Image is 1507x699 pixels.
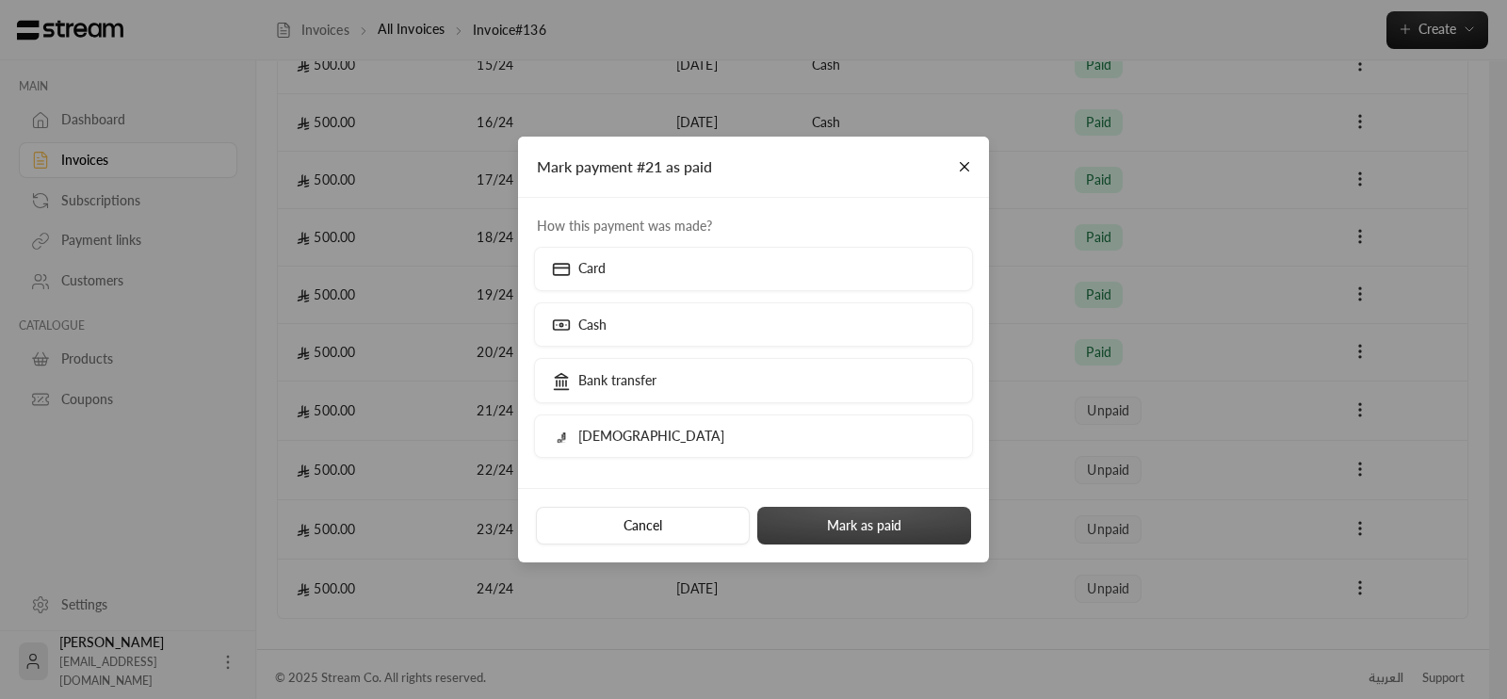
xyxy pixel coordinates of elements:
button: Cancel [536,507,750,545]
p: Bank transfer [578,371,656,390]
span: How this payment was made? [527,217,980,236]
p: [DEMOGRAPHIC_DATA] [578,427,724,446]
button: Close [948,150,981,183]
img: qurrah logo [550,431,573,446]
span: Mark payment #21 as paid [537,157,712,175]
p: Card [578,259,606,278]
button: Mark as paid [757,507,971,545]
p: Cash [578,316,607,334]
